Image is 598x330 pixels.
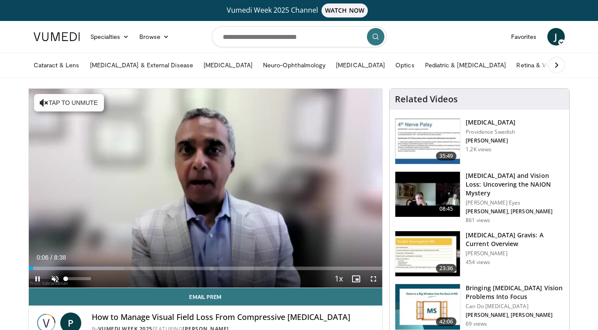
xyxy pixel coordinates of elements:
a: J [547,28,565,45]
button: Playback Rate [330,270,347,288]
a: Cataract & Lens [28,56,85,74]
a: 35:49 [MEDICAL_DATA] Providence Swedish [PERSON_NAME] 1.2K views [395,118,564,164]
p: Providence Swedish [466,129,515,135]
span: 08:45 [436,205,457,213]
p: 1.2K views [466,146,491,153]
a: Optics [390,56,419,74]
p: [PERSON_NAME], [PERSON_NAME] [466,312,564,319]
a: Vumedi Week 2025 ChannelWATCH NOW [35,3,563,17]
a: 23:36 [MEDICAL_DATA] Gravis: A Current Overview [PERSON_NAME] 454 views [395,231,564,277]
button: Pause [29,270,46,288]
a: 42:06 Bringing [MEDICAL_DATA] Vision Problems Into Focus Can Do [MEDICAL_DATA] [PERSON_NAME], [PE... [395,284,564,330]
span: 23:36 [436,264,457,273]
button: Enable picture-in-picture mode [347,270,365,288]
p: [PERSON_NAME], [PERSON_NAME] [466,208,564,215]
p: Can Do [MEDICAL_DATA] [466,303,564,310]
div: Volume Level [66,277,91,280]
h4: How to Manage Visual Field Loss From Compressive [MEDICAL_DATA] [92,313,376,322]
h3: [MEDICAL_DATA] and Vision Loss: Uncovering the NAION Mystery [466,171,564,198]
a: Email Prem [29,288,383,306]
img: 0e5b09ff-ab95-416c-aeae-f68bcf47d7bd.150x105_q85_crop-smart_upscale.jpg [395,118,460,164]
span: 35:49 [436,152,457,160]
span: 8:38 [54,254,66,261]
a: [MEDICAL_DATA] [331,56,390,74]
img: VuMedi Logo [34,32,80,41]
video-js: Video Player [29,89,383,288]
img: bcc38a7c-8a22-4011-95cd-d7ac30e009eb.150x105_q85_crop-smart_upscale.jpg [395,284,460,330]
a: Favorites [506,28,542,45]
h3: Bringing [MEDICAL_DATA] Vision Problems Into Focus [466,284,564,301]
p: 861 views [466,217,490,224]
span: 0:06 [37,254,48,261]
p: [PERSON_NAME] Eyes [466,199,564,206]
img: f4c4af03-ca5d-47ef-b42d-70f5528b5c5c.150x105_q85_crop-smart_upscale.jpg [395,172,460,217]
a: Pediatric & [MEDICAL_DATA] [420,56,512,74]
a: Neuro-Ophthalmology [258,56,331,74]
a: Specialties [85,28,135,45]
span: 42:06 [436,317,457,326]
p: [PERSON_NAME] [466,137,515,144]
a: [MEDICAL_DATA] [198,56,258,74]
a: [MEDICAL_DATA] & External Disease [85,56,198,74]
button: Fullscreen [365,270,382,288]
p: 69 views [466,320,487,327]
button: Unmute [46,270,64,288]
p: [PERSON_NAME] [466,250,564,257]
h4: Related Videos [395,94,458,104]
span: WATCH NOW [321,3,368,17]
button: Tap to unmute [34,94,104,111]
h3: [MEDICAL_DATA] [466,118,515,127]
a: 08:45 [MEDICAL_DATA] and Vision Loss: Uncovering the NAION Mystery [PERSON_NAME] Eyes [PERSON_NAM... [395,171,564,224]
img: 1850415f-643d-4f8a-8931-68732fb02e4b.150x105_q85_crop-smart_upscale.jpg [395,231,460,277]
a: Browse [134,28,174,45]
input: Search topics, interventions [212,26,387,47]
p: 454 views [466,259,490,266]
a: Retina & Vitreous [511,56,570,74]
div: Progress Bar [29,267,383,270]
h3: [MEDICAL_DATA] Gravis: A Current Overview [466,231,564,248]
span: / [51,254,52,261]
